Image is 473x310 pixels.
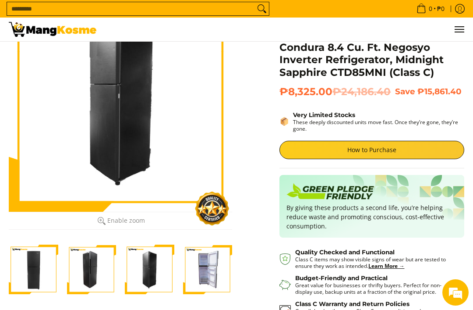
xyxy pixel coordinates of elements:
div: Leave a message [46,49,147,61]
strong: Class C Warranty and Return Policies [295,300,409,307]
button: Menu [454,18,464,41]
strong: Very Limited Stocks [293,111,355,118]
strong: Quality Checked and Functional [295,249,395,256]
h1: Condura 8.4 Cu. Ft. Negosyo Inverter Refrigerator, Midnight Sapphire CTD85MNI (Class C) [279,41,464,79]
img: Condura 8.4 Cu. Ft. Negosyo Inverter Refrigerator, Midnight Sapphire CTD85MNI (Class C)-3 [125,245,174,294]
nav: Main Menu [105,18,464,41]
img: Condura 8.4 Cu. Ft. Negosyo Inverter Refrigerator, Midnight Sapphire CTD85MNI (Class C)-1 [9,245,58,294]
span: 0 [427,6,434,12]
strong: Budget-Friendly and Practical [295,274,388,281]
span: • [414,4,447,14]
p: Great value for businesses or thrifty buyers. Perfect for non-display use, backup units at a frac... [295,282,455,295]
button: Search [255,2,269,15]
p: By giving these products a second life, you’re helping reduce waste and promoting conscious, cost... [286,203,457,231]
del: ₱24,186.40 [332,86,391,98]
a: How to Purchase [279,141,464,159]
span: We are offline. Please leave us a message. [18,97,153,185]
span: ₱15,861.40 [417,86,462,96]
span: ₱0 [436,6,446,12]
a: Learn More → [368,262,404,270]
img: Condura 8.4 Cu. Ft. Negosyo Inverter Refrigerator, Midnight Sapphire CTD85MNI (Class C)-4 [183,245,233,294]
img: Condura 8.4 Cu. Ft. Negosyo Inverter Refrigerator, Midnight Sapphire CTD85MNI (Class C)-2 [67,245,116,294]
span: Save [395,86,415,96]
em: Submit [128,243,159,255]
ul: Customer Navigation [105,18,464,41]
div: Minimize live chat window [144,4,165,25]
p: Class C items may show visible signs of wear but are tested to ensure they work as intended. [295,256,455,269]
textarea: Type your message and click 'Submit' [4,212,167,243]
img: Condura 8.5 Cu. Ft. Negosyo Inverter Refrigerator l Mang Kosme [9,22,96,37]
span: ₱8,325.00 [279,86,391,98]
p: These deeply discounted units move fast. Once they’re gone, they’re gone. [293,119,464,132]
img: Badge sustainability green pledge friendly [286,182,374,203]
span: Enable zoom [107,217,145,224]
